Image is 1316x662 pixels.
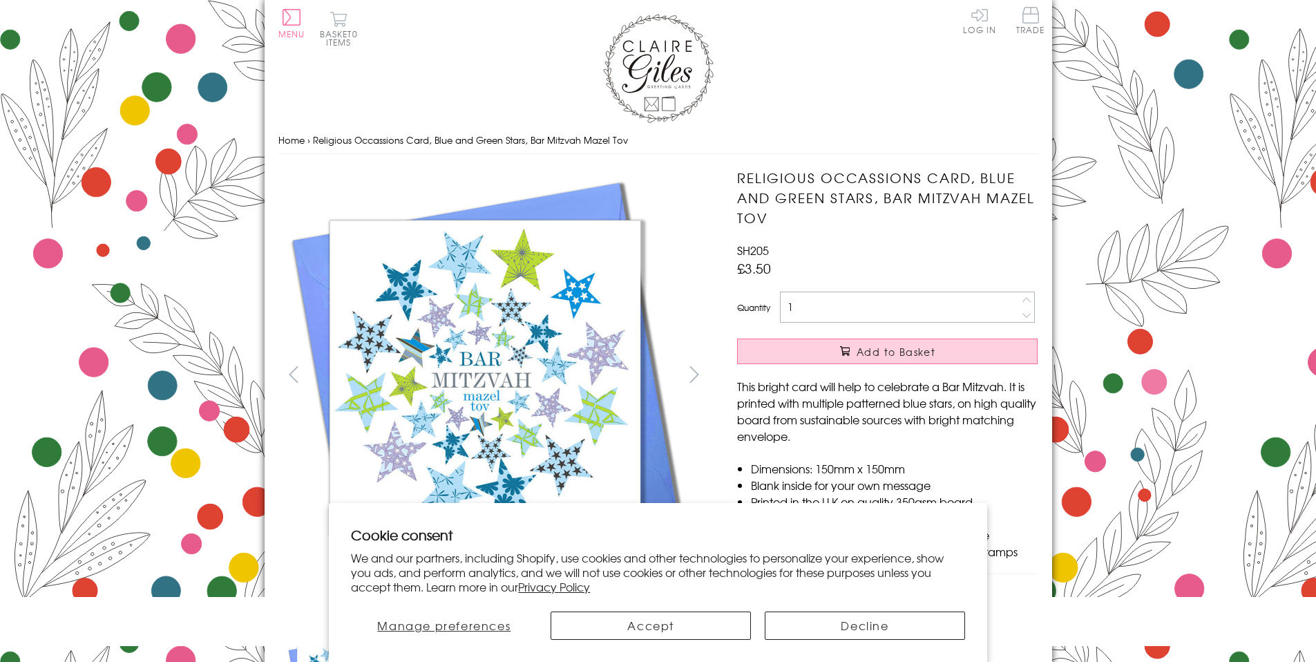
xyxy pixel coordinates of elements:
[751,460,1038,477] li: Dimensions: 150mm x 150mm
[326,28,358,48] span: 0 items
[278,9,305,38] button: Menu
[351,551,965,594] p: We and our partners, including Shopify, use cookies and other technologies to personalize your ex...
[751,493,1038,510] li: Printed in the U.K on quality 350gsm board
[278,28,305,40] span: Menu
[737,378,1038,444] p: This bright card will help to celebrate a Bar Mitzvah. It is printed with multiple patterned blue...
[857,345,935,359] span: Add to Basket
[737,258,771,278] span: £3.50
[603,14,714,123] img: Claire Giles Greetings Cards
[278,359,309,390] button: prev
[737,242,769,258] span: SH205
[313,133,628,146] span: Religious Occassions Card, Blue and Green Stars, Bar Mitzvah Mazel Tov
[737,301,770,314] label: Quantity
[737,168,1038,227] h1: Religious Occassions Card, Blue and Green Stars, Bar Mitzvah Mazel Tov
[678,359,709,390] button: next
[278,126,1038,155] nav: breadcrumbs
[377,617,511,634] span: Manage preferences
[320,11,358,46] button: Basket0 items
[1016,7,1045,37] a: Trade
[518,578,590,595] a: Privacy Policy
[737,339,1038,364] button: Add to Basket
[307,133,310,146] span: ›
[551,612,751,640] button: Accept
[963,7,996,34] a: Log In
[751,477,1038,493] li: Blank inside for your own message
[278,133,305,146] a: Home
[351,612,537,640] button: Manage preferences
[351,525,965,545] h2: Cookie consent
[1016,7,1045,34] span: Trade
[765,612,965,640] button: Decline
[278,168,693,583] img: Religious Occassions Card, Blue and Green Stars, Bar Mitzvah Mazel Tov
